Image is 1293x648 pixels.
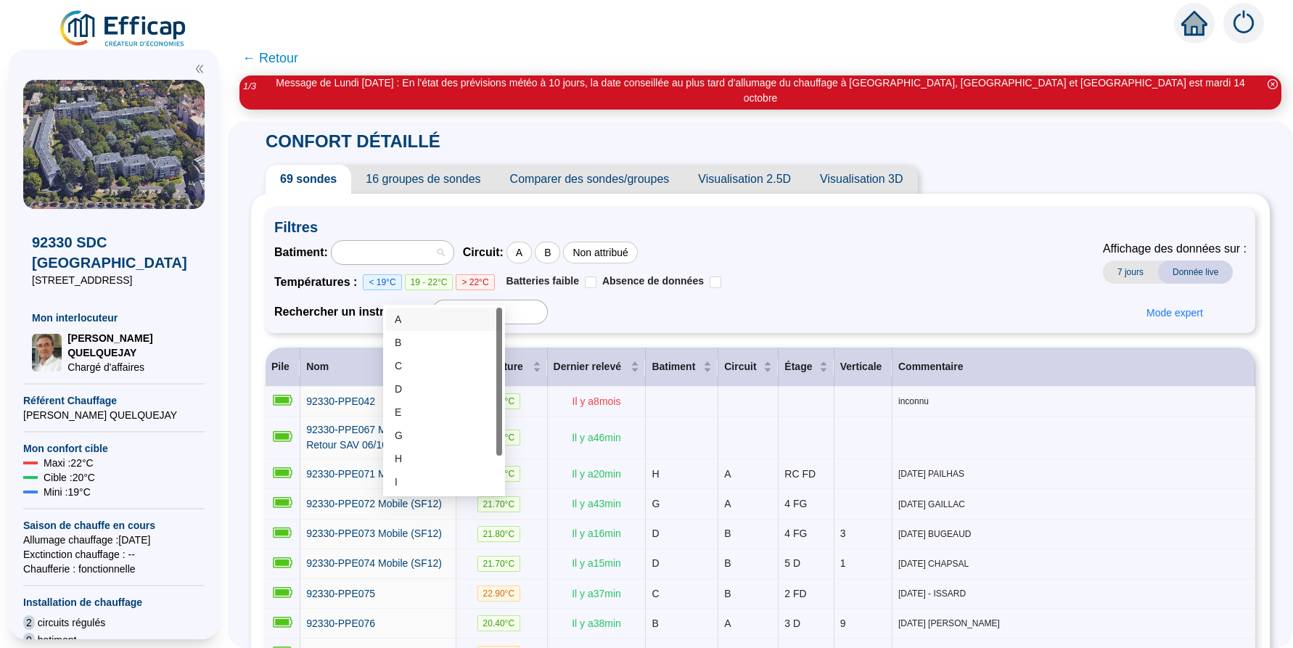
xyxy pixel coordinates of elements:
span: double-left [194,64,205,74]
span: home [1181,10,1207,36]
a: 92330-PPE072 Mobile (SF12) [306,496,442,512]
span: Saison de chauffe en cours [23,518,205,533]
div: B [386,331,502,354]
span: Circuit [724,359,760,374]
span: 20.40 °C [477,615,521,631]
span: Pile [271,361,290,372]
span: Il y a 20 min [572,468,621,480]
span: batiment [38,633,77,647]
a: 92330-PPE071 Mobile (SF12) [306,467,442,482]
span: 22.90 °C [477,586,521,602]
span: Installation de chauffage [23,595,205,610]
th: Batiment [646,348,718,387]
img: alerts [1223,3,1264,44]
span: 9 [840,618,846,629]
div: E [386,401,502,424]
span: close-circle [1268,79,1278,89]
div: G [395,428,493,443]
img: Chargé d'affaires [32,334,62,372]
span: CONFORT DÉTAILLÉ [251,131,455,151]
th: Étage [779,348,834,387]
span: ← Retour [242,48,298,68]
span: 4 FG [784,498,807,509]
span: Nom [306,359,438,374]
span: 92330-PPE042 [306,395,375,407]
span: Absence de données [602,275,704,287]
span: [PERSON_NAME] QUELQUEJAY [23,408,205,422]
a: 92330-PPE074 Mobile (SF12) [306,556,442,571]
span: Il y a 16 min [572,528,621,539]
span: Batiment : [274,244,328,261]
span: RC FD [784,468,816,480]
span: Mon confort cible [23,441,205,456]
div: C [395,358,493,374]
span: [DATE] PAILHAS [898,468,1249,480]
span: Mode expert [1146,305,1203,321]
span: A [724,618,731,629]
div: E [395,405,493,420]
div: A [506,242,532,263]
th: Verticale [834,348,892,387]
div: A [386,308,502,331]
div: G [386,424,502,447]
div: D [395,382,493,397]
span: Il y a 37 min [572,588,621,599]
span: A [724,498,731,509]
span: [DATE] CHAPSAL [898,558,1249,570]
span: Filtres [274,217,1247,237]
a: 92330-PPE076 [306,616,375,631]
span: Batiment [652,359,700,374]
span: Donnée live [1158,261,1233,284]
span: 21.80 °C [477,526,521,542]
input: 012 [432,300,548,324]
span: 7 jours [1103,261,1158,284]
span: > 22°C [456,274,494,290]
span: 5 D [784,557,800,569]
span: Visualisation 3D [805,165,917,194]
span: < 19°C [363,274,401,290]
span: 92330-PPE076 [306,618,375,629]
span: Il y a 38 min [572,618,621,629]
span: [DATE] GAILLAC [898,499,1249,510]
a: 92330-PPE042 [306,394,375,409]
span: 92330-PPE073 Mobile (SF12) [306,528,442,539]
span: Températures : [274,274,363,291]
span: 21.70 °C [477,496,521,512]
span: Affichage des données sur : [1103,240,1247,258]
span: Chargé d'affaires [67,360,196,374]
span: Comparer des sondes/groupes [496,165,684,194]
span: A [724,468,731,480]
span: 16 groupes de sondes [351,165,495,194]
div: Message de Lundi [DATE] : En l'état des prévisions météo à 10 jours, la date conseillée au plus t... [263,75,1258,106]
a: 92330-PPE073 Mobile (SF12) [306,526,442,541]
span: 92330-PPE075 [306,588,375,599]
span: 92330-PPE067 Mobile (SF12) - Retour SAV 06/10 [306,424,448,451]
span: Visualisation 2.5D [684,165,805,194]
th: Circuit [718,348,779,387]
div: B [535,242,560,263]
i: 1 / 3 [243,81,256,91]
span: 1 [840,557,846,569]
span: 69 sondes [266,165,351,194]
span: Dernier relevé [554,359,628,374]
div: B [395,335,493,350]
span: 2 [23,615,35,630]
span: [DATE] - ISSARD [898,588,1249,599]
span: Batteries faible [506,275,579,287]
span: C [652,588,659,599]
span: B [652,618,658,629]
span: 19 - 22°C [405,274,453,290]
span: Mon interlocuteur [32,311,196,325]
div: H [395,451,493,467]
th: Commentaire [892,348,1255,387]
span: Chaufferie : fonctionnelle [23,562,205,576]
span: inconnu [898,395,1249,407]
div: I [386,470,502,493]
div: H [386,447,502,470]
a: 92330-PPE075 [306,586,375,602]
span: 2 FD [784,588,806,599]
span: Il y a 8 mois [572,395,621,407]
span: Mini : 19 °C [44,485,91,499]
span: Il y a 15 min [572,557,621,569]
span: D [652,557,659,569]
